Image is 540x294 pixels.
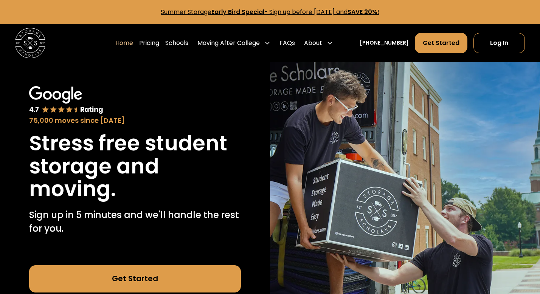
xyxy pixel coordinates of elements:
[473,33,525,53] a: Log In
[29,132,241,200] h1: Stress free student storage and moving.
[15,28,45,58] a: home
[348,8,379,16] strong: SAVE 20%!
[415,33,467,53] a: Get Started
[29,265,241,292] a: Get Started
[29,116,241,126] div: 75,000 moves since [DATE]
[301,32,336,54] div: About
[197,39,260,48] div: Moving After College
[194,32,273,54] div: Moving After College
[139,32,159,54] a: Pricing
[211,8,264,16] strong: Early Bird Special
[15,28,45,58] img: Storage Scholars main logo
[360,39,409,47] a: [PHONE_NUMBER]
[304,39,322,48] div: About
[29,208,241,235] p: Sign up in 5 minutes and we'll handle the rest for you.
[161,8,379,16] a: Summer StorageEarly Bird Special- Sign up before [DATE] andSAVE 20%!
[29,86,103,115] img: Google 4.7 star rating
[279,32,295,54] a: FAQs
[115,32,133,54] a: Home
[165,32,188,54] a: Schools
